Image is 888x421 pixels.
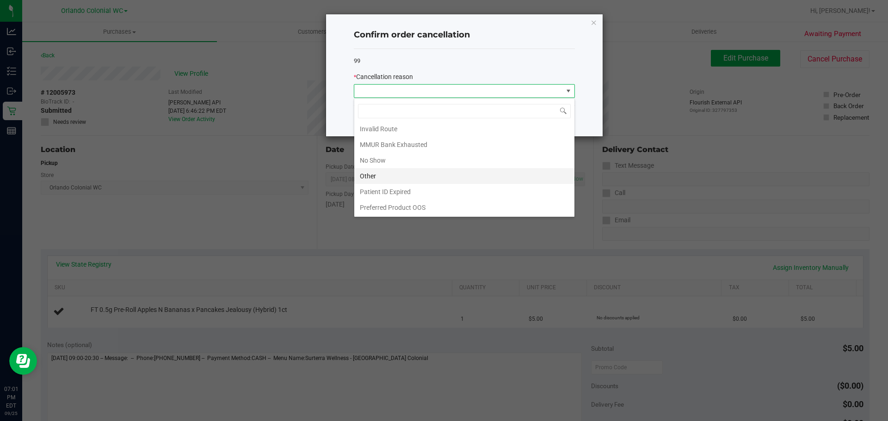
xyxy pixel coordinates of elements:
li: No Show [354,153,574,168]
span: Cancellation reason [356,73,413,80]
li: Patient ID Expired [354,184,574,200]
li: Other [354,168,574,184]
li: Preferred Product OOS [354,200,574,215]
span: 99 [354,57,360,64]
li: Invalid Route [354,121,574,137]
button: Close [591,17,597,28]
iframe: Resource center [9,347,37,375]
li: MMUR Bank Exhausted [354,137,574,153]
h4: Confirm order cancellation [354,29,575,41]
